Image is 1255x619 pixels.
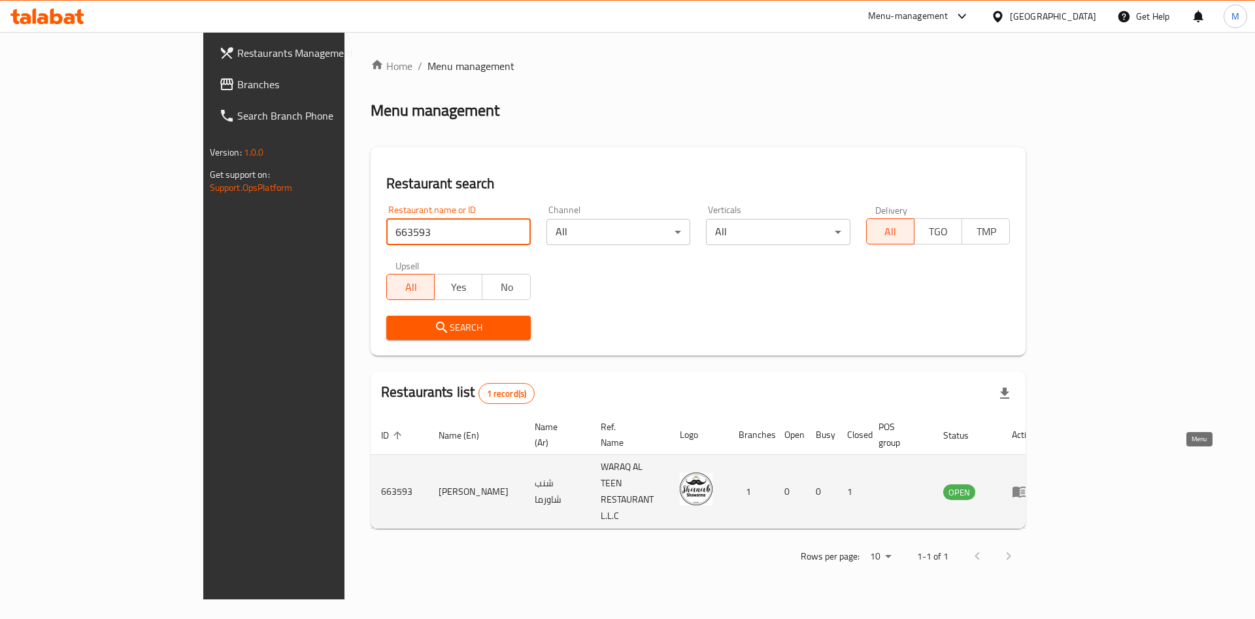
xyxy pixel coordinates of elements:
label: Delivery [875,205,908,214]
div: Menu-management [868,8,948,24]
span: Status [943,427,986,443]
p: Rows per page: [801,548,860,565]
span: TMP [967,222,1005,241]
span: Get support on: [210,166,270,183]
span: ID [381,427,406,443]
span: 1.0.0 [244,144,264,161]
div: Export file [989,378,1020,409]
td: [PERSON_NAME] [428,455,524,529]
th: Open [774,415,805,455]
img: Shanab Shawerma [680,473,712,505]
span: Name (Ar) [535,419,575,450]
button: TMP [962,218,1010,244]
p: 1-1 of 1 [917,548,948,565]
td: 1 [728,455,774,529]
span: All [392,278,429,297]
div: [GEOGRAPHIC_DATA] [1010,9,1096,24]
button: No [482,274,530,300]
a: Restaurants Management [209,37,413,69]
button: All [386,274,435,300]
th: Branches [728,415,774,455]
div: Rows per page: [865,547,896,567]
th: Logo [669,415,728,455]
nav: breadcrumb [371,58,1026,74]
label: Upsell [395,261,420,270]
button: TGO [914,218,962,244]
span: Ref. Name [601,419,654,450]
td: 1 [837,455,868,529]
span: 1 record(s) [479,388,535,400]
button: Yes [434,274,482,300]
h2: Menu management [371,100,499,121]
a: Branches [209,69,413,100]
span: Restaurants Management [237,45,403,61]
td: WARAQ AL TEEN RESTAURANT L.L.C [590,455,669,529]
span: Version: [210,144,242,161]
div: All [546,219,691,245]
span: No [488,278,525,297]
div: Total records count [478,383,535,404]
div: All [706,219,850,245]
span: Name (En) [439,427,496,443]
button: All [866,218,914,244]
th: Action [1001,415,1046,455]
td: 0 [774,455,805,529]
h2: Restaurant search [386,174,1010,193]
span: Yes [440,278,477,297]
button: Search [386,316,531,340]
span: M [1231,9,1239,24]
th: Busy [805,415,837,455]
span: Search Branch Phone [237,108,403,124]
span: Branches [237,76,403,92]
span: POS group [878,419,917,450]
span: OPEN [943,485,975,500]
span: TGO [920,222,957,241]
li: / [418,58,422,74]
span: Search [397,320,520,336]
th: Closed [837,415,868,455]
a: Search Branch Phone [209,100,413,131]
td: شنب شاورما [524,455,590,529]
input: Search for restaurant name or ID.. [386,219,531,245]
span: All [872,222,909,241]
a: Support.OpsPlatform [210,179,293,196]
td: 0 [805,455,837,529]
div: OPEN [943,484,975,500]
table: enhanced table [371,415,1046,529]
span: Menu management [427,58,514,74]
h2: Restaurants list [381,382,535,404]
